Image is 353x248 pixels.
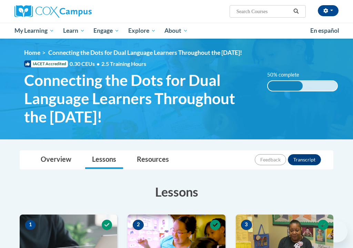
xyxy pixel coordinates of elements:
[20,183,333,200] h3: Lessons
[25,220,36,230] span: 1
[160,23,193,39] a: About
[130,151,176,169] a: Resources
[93,27,119,35] span: Engage
[89,23,124,39] a: Engage
[10,23,59,39] a: My Learning
[85,151,123,169] a: Lessons
[133,220,144,230] span: 2
[255,154,286,165] button: Feedback
[306,23,344,38] a: En español
[70,60,101,68] span: 0.30 CEUs
[101,60,146,67] span: 2.5 Training Hours
[24,49,40,56] a: Home
[236,7,291,16] input: Search Courses
[9,23,344,39] div: Main menu
[24,60,68,67] span: IACET Accredited
[164,27,188,35] span: About
[24,71,257,126] span: Connecting the Dots for Dual Language Learners Throughout the [DATE]!
[128,27,156,35] span: Explore
[97,60,100,67] span: •
[268,81,303,91] div: 50% complete
[59,23,89,39] a: Learn
[291,7,301,16] button: Search
[124,23,160,39] a: Explore
[14,5,92,18] img: Cox Campus
[267,71,307,79] label: 50% complete
[63,27,85,35] span: Learn
[14,27,54,35] span: My Learning
[34,151,78,169] a: Overview
[288,154,321,165] button: Transcript
[325,220,347,242] iframe: Button to launch messaging window
[310,27,339,34] span: En español
[14,5,115,18] a: Cox Campus
[241,220,252,230] span: 3
[318,5,339,16] button: Account Settings
[48,49,242,56] span: Connecting the Dots for Dual Language Learners Throughout the [DATE]!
